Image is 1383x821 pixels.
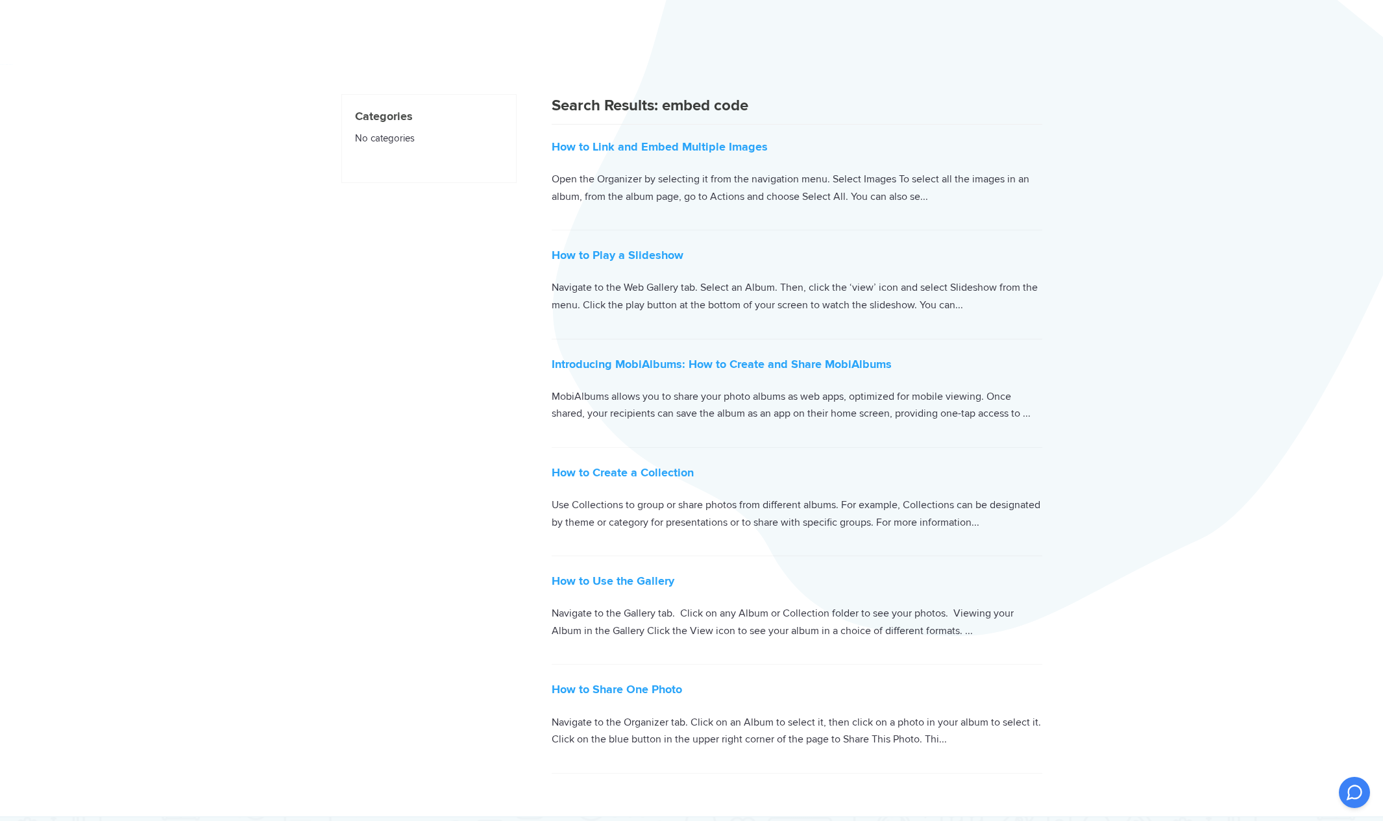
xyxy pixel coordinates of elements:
p: Navigate to the Organizer tab. Click on an Album to select it, then click on a photo in your albu... [552,714,1042,748]
p: Open the Organizer by selecting it from the navigation menu. Select Images To select all the imag... [552,171,1042,205]
h4: Categories [355,108,503,125]
a: How to Share One Photo [552,682,682,696]
h1: Search Results: embed code [552,94,1042,125]
li: No categories [355,125,503,150]
a: How to Link and Embed Multiple Images [552,140,768,154]
p: Use Collections to group or share photos from different albums. For example, Collections can be d... [552,496,1042,531]
a: How to Use the Gallery [552,574,674,588]
p: MobiAlbums allows you to share your photo albums as web apps, optimized for mobile viewing. Once ... [552,388,1042,423]
p: Navigate to the Web Gallery tab. Select an Album. Then, click the ‘view’ icon and select Slidesho... [552,279,1042,313]
a: How to Play a Slideshow [552,248,683,262]
p: Navigate to the Gallery tab. Click on any Album or Collection folder to see your photos. Viewing ... [552,605,1042,639]
a: How to Create a Collection [552,465,694,480]
a: Introducing MobiAlbums: How to Create and Share MobiAlbums [552,357,892,371]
